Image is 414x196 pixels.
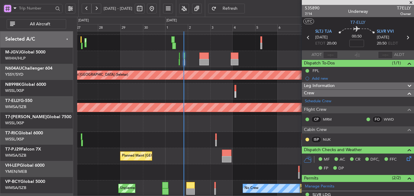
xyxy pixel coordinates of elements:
[5,104,26,110] a: WMSA/SZB
[5,153,26,158] a: WMSA/SZB
[76,24,98,31] div: 27
[304,106,327,113] span: Flight Crew
[352,34,362,40] span: 00:50
[311,136,321,143] div: ISP
[210,24,233,31] div: 3
[5,185,26,191] a: WMSA/SZB
[392,175,401,181] span: (2/2)
[218,6,243,11] span: Refresh
[7,19,66,29] button: All Aircraft
[315,29,332,35] span: SLTJ TJA
[165,24,188,31] div: 1
[372,116,382,123] div: FO
[340,157,345,163] span: AC
[304,90,314,97] span: Crew
[305,11,319,16] span: 7/14
[390,157,397,163] span: FFC
[5,82,46,87] a: N8998KGlobal 6000
[5,66,52,71] a: N604AUChallenger 604
[16,22,64,26] span: All Aircraft
[324,165,328,172] span: FP
[377,41,387,47] span: 20:50
[5,82,21,87] span: N8998K
[5,163,45,168] a: VH-LEPGlobal 6000
[397,11,411,16] span: Owner
[303,19,314,24] button: UTC
[300,24,323,31] div: 7
[323,51,338,59] input: --:--
[56,71,128,80] div: Planned Maint [GEOGRAPHIC_DATA] (Seletar)
[327,41,337,47] span: 20:00
[305,183,334,190] a: Manage Permits
[120,24,143,31] div: 29
[323,137,337,142] a: NUK
[5,50,21,54] span: M-JGVJ
[388,41,398,47] span: ELDT
[304,60,335,67] span: Dispatch To-Dos
[304,82,335,89] span: Leg Information
[324,157,330,163] span: MF
[5,180,45,184] a: VP-BCYGlobal 5000
[392,60,401,66] span: (1/1)
[5,56,26,61] a: WIHH/HLP
[188,24,210,31] div: 2
[305,98,331,104] a: Schedule Crew
[304,175,318,182] span: Permits
[5,147,41,151] a: T7-PJ29Falcon 7X
[312,52,322,58] span: ATOT
[348,8,368,15] div: Underway
[323,117,337,122] a: MRM
[5,72,23,77] a: YSSY/SYD
[370,157,380,163] span: DFC,
[19,4,53,13] input: Trip Number
[5,115,47,119] span: T7-[PERSON_NAME]
[5,115,71,119] a: T7-[PERSON_NAME]Global 7500
[5,66,22,71] span: N604AU
[305,5,319,11] span: 535890
[277,24,300,31] div: 6
[255,24,278,31] div: 5
[377,34,389,41] span: [DATE]
[5,180,20,184] span: VP-BCY
[244,184,259,193] div: No Crew
[384,117,398,122] a: WWD
[208,4,245,13] button: Refresh
[5,120,24,126] a: WSSL/XSP
[122,151,224,161] div: Planned Maint [GEOGRAPHIC_DATA] ([GEOGRAPHIC_DATA] Intl)
[5,163,20,168] span: VH-LEP
[166,18,177,23] div: [DATE]
[5,99,20,103] span: T7-ELLY
[312,76,411,81] div: Add new
[315,34,328,41] span: [DATE]
[78,18,89,23] div: [DATE]
[350,19,366,26] span: T7-ELLY
[397,5,411,11] span: T7ELLY
[104,6,132,11] span: [DATE] - [DATE]
[5,147,21,151] span: T7-PJ29
[315,41,325,47] span: ETOT
[377,29,394,35] span: SLVR VVI
[143,24,166,31] div: 30
[394,52,404,58] span: ALDT
[5,88,24,93] a: WSSL/XSP
[5,131,18,135] span: T7-RIC
[5,50,45,54] a: M-JGVJGlobal 5000
[98,24,120,31] div: 28
[304,126,327,133] span: Cabin Crew
[233,24,255,31] div: 4
[120,184,195,193] div: Unplanned Maint Sydney ([PERSON_NAME] Intl)
[5,169,27,174] a: YMEN/MEB
[355,157,360,163] span: CR
[5,99,32,103] a: T7-ELLYG-550
[5,131,43,135] a: T7-RICGlobal 6000
[304,147,362,154] span: Dispatch Checks and Weather
[311,116,321,123] div: CP
[312,68,319,73] div: FPL
[338,165,344,172] span: DP
[5,136,24,142] a: WSSL/XSP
